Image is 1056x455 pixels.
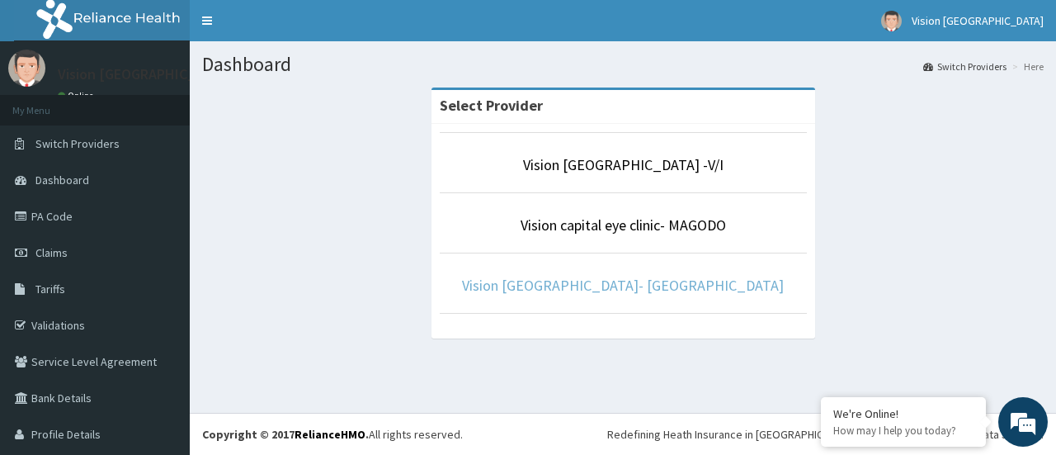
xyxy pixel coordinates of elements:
p: How may I help you today? [833,424,973,438]
a: Online [58,90,97,102]
li: Here [1008,59,1044,73]
a: RelianceHMO [295,427,365,442]
footer: All rights reserved. [190,413,1056,455]
span: Tariffs [35,282,65,296]
h1: Dashboard [202,54,1044,75]
a: Vision [GEOGRAPHIC_DATA] -V/I [523,155,724,174]
p: Vision [GEOGRAPHIC_DATA] [58,67,235,82]
strong: Select Provider [440,96,543,115]
span: Vision [GEOGRAPHIC_DATA] [912,13,1044,28]
div: We're Online! [833,406,973,421]
div: Redefining Heath Insurance in [GEOGRAPHIC_DATA] using Telemedicine and Data Science! [607,426,1044,443]
a: Vision [GEOGRAPHIC_DATA]- [GEOGRAPHIC_DATA] [462,276,784,295]
img: User Image [8,50,45,87]
a: Switch Providers [923,59,1006,73]
a: Vision capital eye clinic- MAGODO [521,216,726,235]
span: Claims [35,245,68,260]
span: Dashboard [35,173,89,187]
strong: Copyright © 2017 . [202,427,369,442]
img: User Image [881,11,902,31]
span: Switch Providers [35,136,120,151]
